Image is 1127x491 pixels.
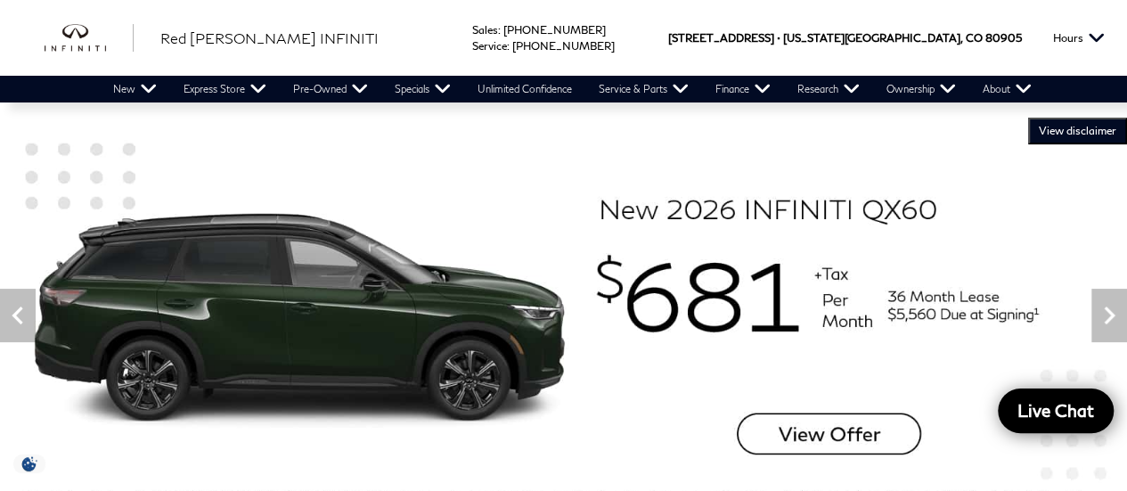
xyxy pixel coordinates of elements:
a: Pre-Owned [280,76,381,102]
a: [PHONE_NUMBER] [512,39,615,53]
span: Sales [472,23,498,37]
a: Red [PERSON_NAME] INFINITI [160,28,379,49]
a: Service & Parts [585,76,702,102]
span: VIEW DISCLAIMER [1039,124,1116,138]
a: Live Chat [998,389,1114,433]
a: [PHONE_NUMBER] [503,23,606,37]
a: infiniti [45,24,134,53]
a: About [969,76,1045,102]
img: INFINITI [45,24,134,53]
section: Click to Open Cookie Consent Modal [9,454,50,473]
img: Opt-Out Icon [9,454,50,473]
a: Specials [381,76,464,102]
a: New [100,76,170,102]
a: Research [784,76,873,102]
button: VIEW DISCLAIMER [1028,118,1127,144]
span: Service [472,39,507,53]
span: : [498,23,501,37]
span: Red [PERSON_NAME] INFINITI [160,29,379,46]
a: Express Store [170,76,280,102]
a: Unlimited Confidence [464,76,585,102]
span: Live Chat [1009,399,1103,421]
a: [STREET_ADDRESS] • [US_STATE][GEOGRAPHIC_DATA], CO 80905 [668,31,1022,45]
a: Ownership [873,76,969,102]
a: Finance [702,76,784,102]
span: : [507,39,510,53]
div: Next [1091,289,1127,342]
nav: Main Navigation [100,76,1045,102]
